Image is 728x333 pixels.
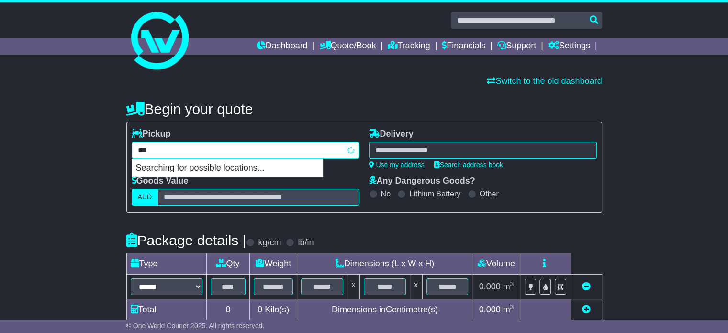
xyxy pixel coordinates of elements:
[582,305,591,314] a: Add new item
[409,189,460,198] label: Lithium Battery
[369,129,414,139] label: Delivery
[206,253,250,275] td: Qty
[319,38,376,55] a: Quote/Book
[258,305,262,314] span: 0
[369,161,425,169] a: Use my address
[381,189,391,198] label: No
[480,189,499,198] label: Other
[510,303,514,310] sup: 3
[434,161,503,169] a: Search address book
[479,305,501,314] span: 0.000
[297,299,472,321] td: Dimensions in Centimetre(s)
[503,282,514,291] span: m
[126,322,265,330] span: © One World Courier 2025. All rights reserved.
[297,253,472,275] td: Dimensions (L x W x H)
[206,299,250,321] td: 0
[126,253,206,275] td: Type
[510,280,514,287] sup: 3
[132,159,323,177] p: Searching for possible locations...
[126,299,206,321] td: Total
[298,238,314,248] label: lb/in
[369,176,475,186] label: Any Dangerous Goods?
[582,282,591,291] a: Remove this item
[410,275,422,299] td: x
[250,253,297,275] td: Weight
[479,282,501,291] span: 0.000
[347,275,359,299] td: x
[503,305,514,314] span: m
[132,189,158,206] label: AUD
[487,76,602,86] a: Switch to the old dashboard
[132,176,189,186] label: Goods Value
[548,38,590,55] a: Settings
[442,38,485,55] a: Financials
[132,142,359,159] typeahead: Please provide city
[126,232,246,248] h4: Package details |
[250,299,297,321] td: Kilo(s)
[388,38,430,55] a: Tracking
[132,129,171,139] label: Pickup
[257,38,308,55] a: Dashboard
[258,238,281,248] label: kg/cm
[497,38,536,55] a: Support
[472,253,520,275] td: Volume
[126,101,602,117] h4: Begin your quote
